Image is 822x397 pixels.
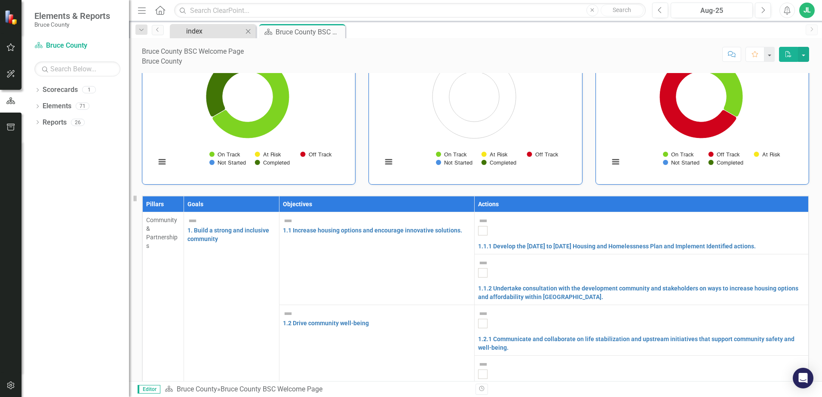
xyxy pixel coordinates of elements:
[156,156,168,168] button: View chart menu, Chart
[43,85,78,95] a: Scorecards
[475,305,809,356] td: Double-Click to Edit Right Click for Context Menu
[378,46,573,175] div: Chart. Highcharts interactive chart.
[221,385,322,393] div: Bruce County BSC Welcome Page
[478,336,794,351] a: 1.2.1 Communicate and collaborate on life stabilization and upstream initiatives that support com...
[605,46,800,175] div: Chart. Highcharts interactive chart.
[663,151,694,158] button: Show On Track
[378,46,570,175] svg: Interactive chart
[151,46,346,175] div: Chart. Highcharts interactive chart.
[212,110,226,118] path: Not Started , 0.
[34,21,110,28] small: Bruce County
[482,159,516,166] button: Show Completed
[43,101,71,111] a: Elements
[34,11,110,21] span: Elements & Reports
[754,151,780,158] button: Show At Risk
[209,159,245,166] button: Show Not Started
[709,159,743,166] button: Show Completed
[799,3,815,18] button: JL
[4,10,19,25] img: ClearPoint Strategy
[187,227,269,242] a: 1. Build a strong and inclusive community
[283,227,462,234] a: 1.1 Increase housing options and encourage innovative solutions.
[255,159,290,166] button: Show Completed
[601,4,644,16] button: Search
[478,308,488,319] img: Not Defined
[283,308,293,319] img: Not Defined
[671,3,753,18] button: Aug-25
[283,216,293,226] img: Not Defined
[279,212,475,305] td: Double-Click to Edit Right Click for Context Menu
[478,285,798,300] a: 1.1.2 Undertake consultation with the development community and stakeholders on ways to increase ...
[34,41,120,51] a: Bruce County
[478,216,488,226] img: Not Defined
[659,55,736,139] path: Off Track, 2.
[146,217,178,249] span: Community & Partnerships
[174,3,646,18] input: Search ClearPoint...
[663,159,699,166] button: Show Not Started
[82,86,96,94] div: 1
[478,243,756,250] a: 1.1.1 Develop the [DATE] to [DATE] Housing and Homelessness Plan and Implement Identified actions.
[283,320,369,327] a: 1.2 Drive community well-being
[165,385,469,394] div: »
[76,103,89,110] div: 71
[482,151,507,158] button: Show At Risk
[478,258,488,268] img: Not Defined
[71,119,85,126] div: 26
[177,385,217,393] a: Bruce County
[138,385,160,394] span: Editor
[209,151,240,158] button: Show On Track
[475,212,809,254] td: Double-Click to Edit Right Click for Context Menu
[151,46,344,175] svg: Interactive chart
[187,216,198,226] img: Not Defined
[255,151,281,158] button: Show At Risk
[43,118,67,128] a: Reports
[276,27,343,37] div: Bruce County BSC Welcome Page
[674,6,750,16] div: Aug-25
[478,200,805,208] div: Actions
[475,254,809,305] td: Double-Click to Edit Right Click for Context Menu
[478,359,488,370] img: Not Defined
[34,61,120,76] input: Search Below...
[283,200,471,208] div: Objectives
[146,200,180,208] div: Pillars
[709,151,739,158] button: Show Off Track
[610,156,622,168] button: View chart menu, Chart
[383,156,395,168] button: View chart menu, Chart
[436,159,472,166] button: Show Not Started
[212,55,289,139] path: On Track, 2.
[613,6,631,13] span: Search
[142,47,244,57] div: Bruce County BSC Welcome Page
[301,151,331,158] button: Show Off Track
[436,151,467,158] button: Show On Track
[172,26,243,37] a: index
[527,151,558,158] button: Show Off Track
[605,46,797,175] svg: Interactive chart
[187,200,275,208] div: Goals
[793,368,813,388] div: Open Intercom Messenger
[142,57,244,67] div: Bruce County
[186,26,243,37] div: index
